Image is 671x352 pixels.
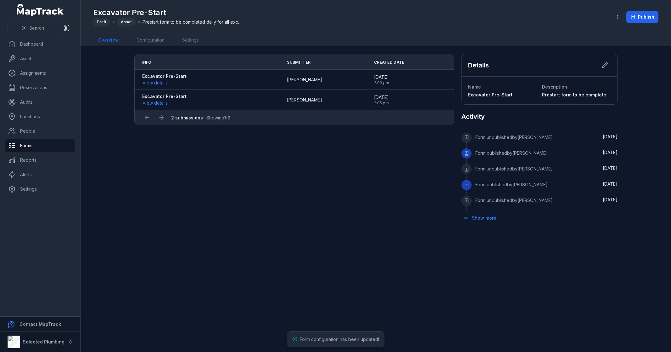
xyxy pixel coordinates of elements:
button: Show more [461,211,500,225]
a: Forms [5,139,75,152]
span: Name [468,84,481,89]
span: · Showing 1 - 2 [171,115,230,120]
span: Description [542,84,567,89]
span: Excavator Pre-Start [468,92,512,97]
span: [DATE] [374,94,389,101]
span: Prestart form to be completed daily for all excavators. [143,19,243,25]
span: Search [29,25,44,31]
strong: Excavator Pre-Start [142,93,187,100]
span: Form unpublished by [PERSON_NAME] [475,198,553,203]
a: Audits [5,96,75,108]
time: 8/20/2025, 9:33:17 AM [603,134,618,139]
button: View details [142,79,168,86]
a: Overview [93,34,124,46]
strong: Excavator Pre-Start [142,73,187,79]
button: Search [8,22,58,34]
a: Settings [177,34,204,46]
span: Form published by [PERSON_NAME] [475,182,548,187]
span: Form published by [PERSON_NAME] [475,150,548,156]
a: People [5,125,75,137]
a: Assignments [5,67,75,79]
span: 2:09 pm [374,80,389,85]
a: MapTrack [17,4,64,16]
span: [DATE] [603,134,618,139]
h1: Excavator Pre-Start [93,8,243,18]
span: Prestart form to be completed daily for all excavators. [542,92,663,97]
span: Created Date [374,60,405,65]
time: 8/19/2025, 2:09:45 PM [374,74,389,85]
span: [DATE] [603,197,618,202]
span: [PERSON_NAME] [287,97,322,103]
button: View details [142,100,168,107]
a: Configuration [131,34,170,46]
h2: Activity [461,112,485,121]
strong: Selected Plumbing [23,339,64,344]
strong: Contact MapTrack [20,321,61,327]
time: 8/19/2025, 2:25:08 PM [603,150,618,155]
time: 8/19/2025, 2:05:54 PM [374,94,389,106]
time: 8/19/2025, 2:24:10 PM [603,181,618,187]
div: Draft [93,18,110,26]
div: Asset [117,18,136,26]
a: Dashboard [5,38,75,50]
time: 8/19/2025, 2:24:59 PM [603,165,618,171]
span: [PERSON_NAME] [287,77,322,83]
span: Form configuration has been updated! [300,337,379,342]
button: Publish [626,11,658,23]
span: Submitter [287,60,310,65]
span: Form unpublished by [PERSON_NAME] [475,166,553,171]
span: Form unpublished by [PERSON_NAME] [475,135,553,140]
time: 8/19/2025, 2:24:00 PM [603,197,618,202]
a: Assets [5,52,75,65]
a: Settings [5,183,75,195]
span: Info [142,60,152,65]
span: [DATE] [603,150,618,155]
strong: 2 submissions [171,115,203,120]
span: [DATE] [603,165,618,171]
a: Reports [5,154,75,166]
span: [DATE] [374,74,389,80]
a: Alerts [5,168,75,181]
h2: Details [468,61,489,70]
a: Locations [5,110,75,123]
a: Reservations [5,81,75,94]
span: [DATE] [603,181,618,187]
span: 2:05 pm [374,101,389,106]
